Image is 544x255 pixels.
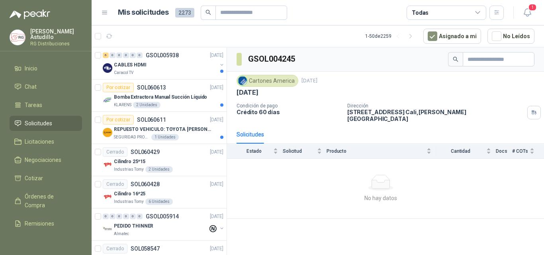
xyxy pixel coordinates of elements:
[10,134,82,149] a: Licitaciones
[237,109,341,115] p: Crédito 60 días
[151,134,179,140] div: 1 Unidades
[116,214,122,219] div: 0
[114,158,145,165] p: Cilindro 25*15
[205,10,211,15] span: search
[25,119,52,128] span: Solicitudes
[103,63,112,73] img: Company Logo
[210,116,223,124] p: [DATE]
[25,219,54,228] span: Remisiones
[103,244,127,253] div: Cerrado
[137,117,166,123] p: SOL060611
[10,171,82,186] a: Cotizar
[25,82,37,91] span: Chat
[327,144,436,158] th: Producto
[10,10,50,19] img: Logo peakr
[131,246,160,251] p: SOL058547
[210,213,223,220] p: [DATE]
[436,148,485,154] span: Cantidad
[237,88,258,97] p: [DATE]
[10,79,82,94] a: Chat
[175,8,194,18] span: 2273
[92,112,227,144] a: Por cotizarSOL060611[DATE] Company LogoREPUESTO VEHICULO: TOYOTA [PERSON_NAME] MODELO 2013, CILIN...
[520,6,534,20] button: 1
[25,156,61,164] span: Negociaciones
[227,144,283,158] th: Estado
[103,214,109,219] div: 0
[327,148,425,154] span: Producto
[114,93,207,101] p: Bomba Extractora Manual Succión Líquido
[103,95,112,105] img: Company Logo
[118,7,169,18] h1: Mis solicitudes
[10,30,25,45] img: Company Logo
[114,231,129,237] p: Almatec
[30,41,82,46] p: RG Distribuciones
[137,85,166,90] p: SOL060613
[237,130,264,139] div: Solicitudes
[114,70,133,76] p: Caracol TV
[114,134,150,140] p: SEGURIDAD PROVISER LTDA
[512,148,528,154] span: # COTs
[210,181,223,188] p: [DATE]
[123,214,129,219] div: 0
[25,137,54,146] span: Licitaciones
[496,144,512,158] th: Docs
[145,166,173,173] div: 2 Unidades
[25,174,43,183] span: Cotizar
[210,245,223,253] p: [DATE]
[103,179,127,189] div: Cerrado
[301,77,317,85] p: [DATE]
[347,103,524,109] p: Dirección
[103,83,134,92] div: Por cotizar
[103,212,225,237] a: 0 0 0 0 0 0 GSOL005914[DATE] Company LogoPEDIDO THINNERAlmatec
[487,29,534,44] button: No Leídos
[114,126,213,133] p: REPUESTO VEHICULO: TOYOTA [PERSON_NAME] MODELO 2013, CILINDRAJE 2982
[114,199,144,205] p: Industrias Tomy
[30,29,82,40] p: [PERSON_NAME] Astudillo
[347,109,524,122] p: [STREET_ADDRESS] Cali , [PERSON_NAME][GEOGRAPHIC_DATA]
[423,29,481,44] button: Asignado a mi
[114,102,131,108] p: KLARENS
[114,222,153,230] p: PEDIDO THINNER
[10,189,82,213] a: Órdenes de Compra
[436,144,496,158] th: Cantidad
[103,147,127,157] div: Cerrado
[110,214,115,219] div: 0
[146,214,179,219] p: GSOL005914
[238,76,247,85] img: Company Logo
[210,84,223,91] p: [DATE]
[146,53,179,58] p: GSOL005938
[10,234,82,249] a: Configuración
[123,53,129,58] div: 0
[131,181,160,187] p: SOL060428
[25,64,37,73] span: Inicio
[133,102,160,108] div: 2 Unidades
[103,224,112,234] img: Company Logo
[103,51,225,76] a: 6 0 0 0 0 0 GSOL005938[DATE] Company LogoCABLES HDMICaracol TV
[512,144,544,158] th: # COTs
[130,214,136,219] div: 0
[110,53,115,58] div: 0
[528,4,537,11] span: 1
[114,166,144,173] p: Industrias Tomy
[114,61,147,69] p: CABLES HDMI
[412,8,429,17] div: Todas
[25,101,42,109] span: Tareas
[114,190,145,198] p: Cilindro 16*25
[453,56,458,62] span: search
[92,176,227,208] a: CerradoSOL060428[DATE] Company LogoCilindro 16*25Industrias Tomy6 Unidades
[210,52,223,59] p: [DATE]
[237,148,272,154] span: Estado
[230,194,531,202] div: No hay datos
[10,152,82,167] a: Negociaciones
[145,199,173,205] div: 6 Unidades
[237,75,298,87] div: Cartones America
[210,148,223,156] p: [DATE]
[10,61,82,76] a: Inicio
[130,53,136,58] div: 0
[103,192,112,202] img: Company Logo
[283,144,327,158] th: Solicitud
[365,30,417,43] div: 1 - 50 de 2259
[116,53,122,58] div: 0
[103,53,109,58] div: 6
[131,149,160,155] p: SOL060429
